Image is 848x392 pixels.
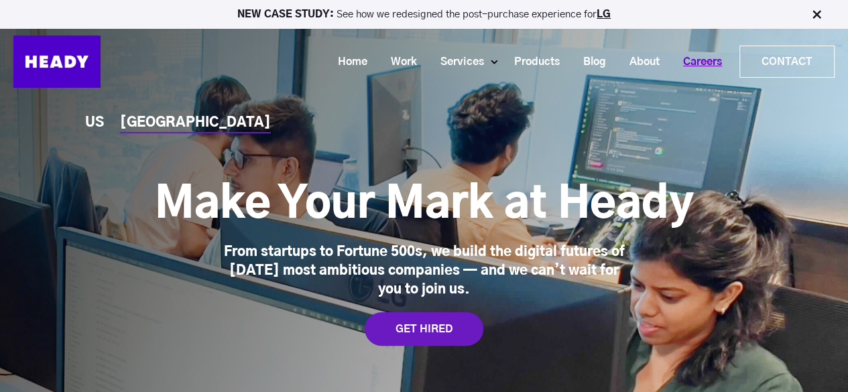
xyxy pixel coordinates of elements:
[566,50,613,74] a: Blog
[6,9,842,19] p: See how we redesigned the post-purchase experience for
[85,116,104,130] a: US
[237,9,337,19] strong: NEW CASE STUDY:
[666,50,729,74] a: Careers
[155,178,694,232] h1: Make Your Mark at Heady
[613,50,666,74] a: About
[497,50,566,74] a: Products
[13,36,101,88] img: Heady_Logo_Web-01 (1)
[365,312,483,346] a: GET HIRED
[114,46,835,78] div: Navigation Menu
[424,50,491,74] a: Services
[374,50,424,74] a: Work
[120,116,271,130] a: [GEOGRAPHIC_DATA]
[217,243,632,299] div: From startups to Fortune 500s, we build the digital futures of [DATE] most ambitious companies — ...
[740,46,834,77] a: Contact
[321,50,374,74] a: Home
[597,9,611,19] a: LG
[810,8,823,21] img: Close Bar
